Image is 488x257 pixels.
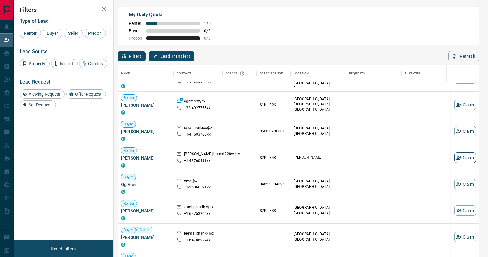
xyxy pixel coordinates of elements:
[184,185,211,190] p: +1- 25066521xx
[121,235,170,241] span: [PERSON_NAME]
[260,208,287,213] p: $2K - $3K
[401,65,469,82] div: AI Status
[66,89,106,99] div: Offer Request
[121,175,136,180] span: Buyer
[121,201,137,206] span: Renter
[129,36,142,41] span: Precon
[20,18,49,24] span: Type of Lead
[454,152,476,163] button: Claim
[121,190,125,194] div: condos.ca
[121,155,170,161] span: [PERSON_NAME]
[184,125,212,132] p: rayan_jenkixx@x
[20,29,41,38] div: Renter
[137,227,152,233] span: Renter
[121,84,125,88] div: condos.ca
[405,65,420,82] div: AI Status
[20,79,50,85] span: Lead Request
[260,102,287,108] p: $1K - $2K
[294,65,309,82] div: Location
[20,49,48,54] span: Lead Source
[184,99,205,105] p: agpm9xx@x
[454,100,476,110] button: Claim
[121,182,170,188] span: Gg Eree
[204,36,218,41] span: 0 / 0
[260,155,287,160] p: $2K - $4K
[177,65,191,82] div: Contact
[73,92,104,97] span: Offer Request
[121,148,137,153] span: Renter
[20,89,65,99] div: Viewing Request
[84,29,106,38] div: Precon
[26,92,63,97] span: Viewing Request
[257,65,291,82] div: Search Range
[184,204,213,211] p: zarehpoladixx@x
[20,59,50,68] div: Property
[129,21,142,26] span: Renter
[121,243,125,247] div: condos.ca
[58,61,75,66] span: MrLoft
[121,137,125,141] div: condos.ca
[121,129,170,135] span: [PERSON_NAME]
[226,65,246,82] div: Search
[294,126,343,136] p: [GEOGRAPHIC_DATA], [GEOGRAPHIC_DATA]
[204,28,218,33] span: 0 / 2
[294,205,343,215] p: [GEOGRAPHIC_DATA], [GEOGRAPHIC_DATA]
[294,155,343,160] p: [PERSON_NAME]
[184,132,211,137] p: +1- 41693766xx
[47,243,80,254] button: Reset Filters
[184,231,214,237] p: reema_khanxx@x
[260,128,287,134] p: $600K - $600K
[121,208,170,214] span: [PERSON_NAME]
[184,211,211,216] p: +1- 64753266xx
[184,158,211,164] p: +1- 43760411xx
[86,61,105,66] span: Condos
[129,28,142,33] span: Buyer
[204,21,218,26] span: 1 / 5
[51,59,78,68] div: MrLoft
[173,65,223,82] div: Contact
[20,100,56,109] div: Sell Request
[22,31,39,36] span: Renter
[79,59,107,68] div: Condos
[26,102,54,107] span: Sell Request
[121,216,125,220] div: condos.ca
[184,178,197,184] p: eexx@x
[149,51,195,61] button: Lead Transfers
[260,65,283,82] div: Search Range
[45,31,60,36] span: Buyer
[454,205,476,216] button: Claim
[294,179,343,189] p: [GEOGRAPHIC_DATA], [GEOGRAPHIC_DATA]
[121,227,136,233] span: Buyer
[86,31,104,36] span: Precon
[118,51,146,61] button: Filters
[121,102,170,109] span: [PERSON_NAME]
[43,29,62,38] div: Buyer
[454,126,476,136] button: Claim
[129,11,218,18] p: My Daily Quota
[184,238,211,243] p: +1- 64788924xx
[20,6,107,14] h2: Filters
[121,95,137,101] span: Renter
[121,122,136,127] span: Buyer
[184,152,240,158] p: [PERSON_NAME].hamid228xx@x
[118,65,173,82] div: Name
[294,97,343,118] p: [GEOGRAPHIC_DATA], [GEOGRAPHIC_DATA], [GEOGRAPHIC_DATA], [GEOGRAPHIC_DATA]
[121,110,125,115] div: condos.ca
[64,29,83,38] div: Seller
[184,105,211,111] p: +32- 4927755xx
[291,65,346,82] div: Location
[454,73,476,84] button: Claim
[346,65,401,82] div: Requests
[26,61,47,66] span: Property
[294,231,343,242] p: [GEOGRAPHIC_DATA], [GEOGRAPHIC_DATA]
[66,31,80,36] span: Seller
[184,79,211,84] p: +1- 41685477xx
[454,232,476,242] button: Claim
[121,65,130,82] div: Name
[121,76,170,82] span: [PERSON_NAME]
[454,179,476,189] button: Claim
[349,65,365,82] div: Requests
[260,181,287,187] p: $482K - $482K
[448,51,479,61] button: Refresh
[121,163,125,168] div: condos.ca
